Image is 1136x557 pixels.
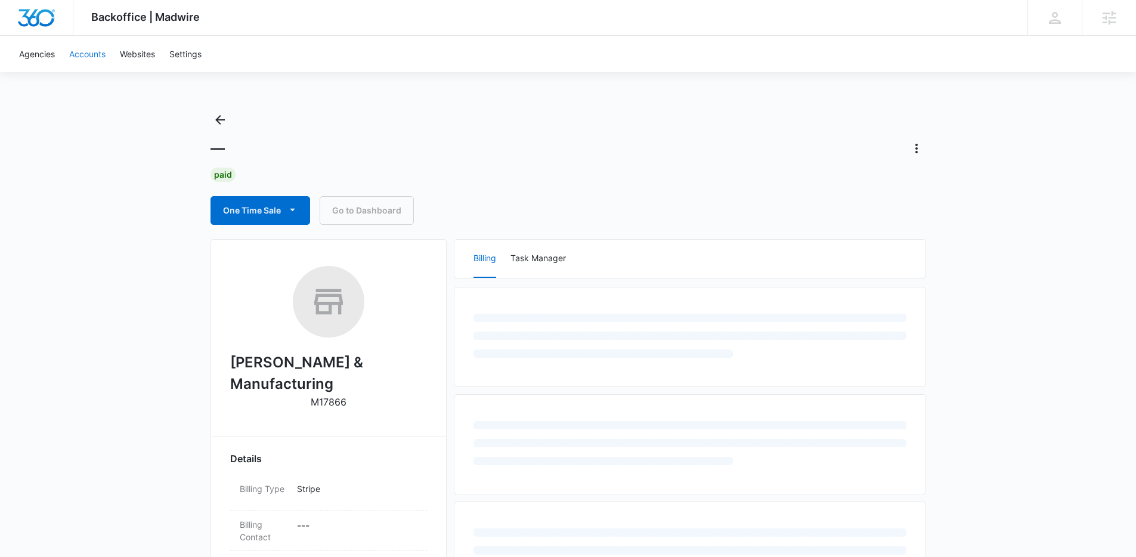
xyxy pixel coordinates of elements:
[12,36,62,72] a: Agencies
[230,511,427,551] div: Billing Contact---
[240,482,287,495] dt: Billing Type
[230,352,427,395] h2: [PERSON_NAME] & Manufacturing
[113,36,162,72] a: Websites
[230,475,427,511] div: Billing TypeStripe
[473,240,496,278] button: Billing
[510,240,566,278] button: Task Manager
[907,139,926,158] button: Actions
[320,196,414,225] a: Go to Dashboard
[91,11,200,23] span: Backoffice | Madwire
[211,196,310,225] button: One Time Sale
[62,36,113,72] a: Accounts
[240,518,287,543] dt: Billing Contact
[162,36,209,72] a: Settings
[211,140,225,157] h1: —
[230,451,262,466] span: Details
[211,110,230,129] button: Back
[311,395,346,409] p: M17866
[211,168,236,182] div: Paid
[297,482,417,495] p: Stripe
[297,518,417,543] dd: - - -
